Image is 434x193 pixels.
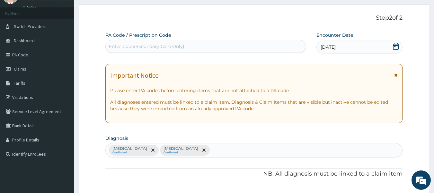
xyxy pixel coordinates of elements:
[105,14,403,22] p: Step 2 of 2
[110,72,158,79] h1: Important Notice
[110,99,398,112] p: All diagnoses entered must be linked to a claim item. Diagnosis & Claim Items that are visible bu...
[316,32,353,38] label: Encounter Date
[110,87,398,94] p: Please enter PA codes before entering items that are not attached to a PA code
[37,56,89,121] span: We're online!
[22,5,38,10] a: Online
[150,147,156,153] span: remove selection option
[109,43,184,50] div: Enter Code(Secondary Care Only)
[201,147,207,153] span: remove selection option
[14,24,47,29] span: Switch Providers
[14,38,35,43] span: Dashboard
[321,44,336,50] span: [DATE]
[12,32,26,48] img: d_794563401_company_1708531726252_794563401
[33,36,108,44] div: Chat with us now
[164,151,198,154] small: Confirmed
[164,146,198,151] p: [MEDICAL_DATA]
[105,135,128,141] label: Diagnosis
[105,32,171,38] label: PA Code / Prescription Code
[105,3,121,19] div: Minimize live chat window
[112,151,147,154] small: Confirmed
[14,80,25,86] span: Tariffs
[3,126,122,149] textarea: Type your message and hit 'Enter'
[112,146,147,151] p: [MEDICAL_DATA]
[14,66,26,72] span: Claims
[105,170,403,178] p: NB: All diagnosis must be linked to a claim item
